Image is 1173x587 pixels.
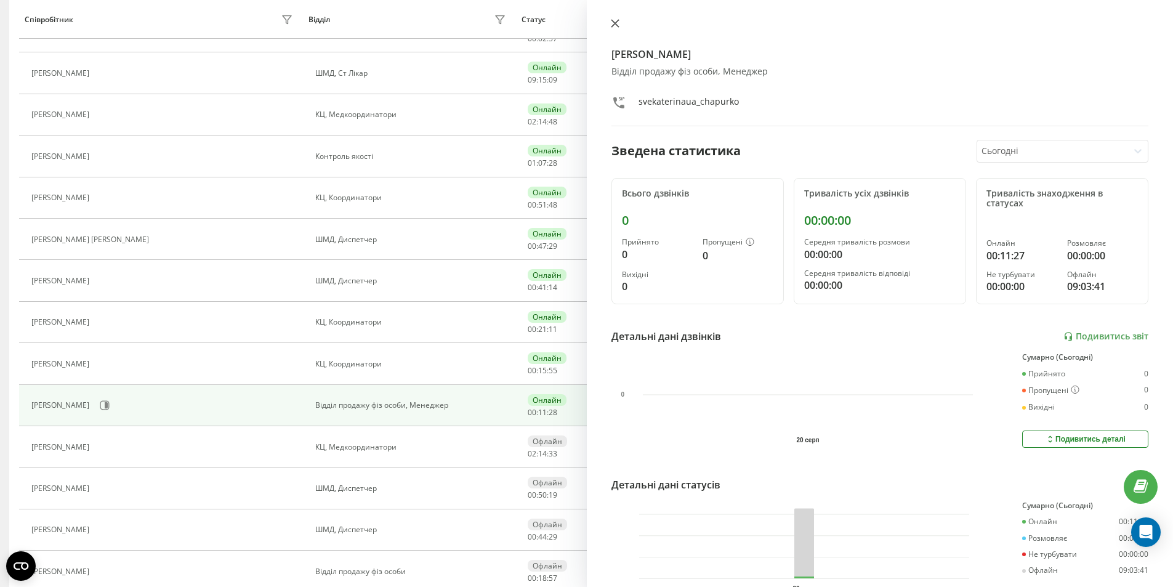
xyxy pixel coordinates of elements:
span: 01 [528,158,536,168]
div: Відділ продажу фіз особи [315,567,509,576]
div: 0 [622,247,693,262]
div: : : [528,283,557,292]
div: КЦ, Координатори [315,318,509,326]
span: 48 [549,200,557,210]
div: : : [528,118,557,126]
span: 00 [528,200,536,210]
div: Відділ [308,15,330,24]
div: Онлайн [528,62,566,73]
div: : : [528,574,557,583]
div: Онлайн [528,228,566,240]
div: 00:00:00 [804,247,956,262]
div: Онлайн [528,394,566,406]
h4: [PERSON_NAME] [611,47,1149,62]
div: Open Intercom Messenger [1131,517,1161,547]
div: 00:00:00 [804,278,956,293]
div: [PERSON_NAME] [31,567,92,576]
span: 00 [528,365,536,376]
span: 00 [528,532,536,542]
button: Open CMP widget [6,551,36,581]
div: 00:00:00 [804,213,956,228]
div: Вихідні [1022,403,1055,411]
div: [PERSON_NAME] [31,110,92,119]
div: [PERSON_NAME] [31,484,92,493]
div: Сумарно (Сьогодні) [1022,501,1148,510]
div: 00:11:27 [1119,517,1148,526]
div: КЦ, Координатори [315,193,509,202]
div: 00:00:00 [1119,550,1148,559]
div: [PERSON_NAME] [31,401,92,410]
div: 00:00:00 [986,279,1057,294]
div: [PERSON_NAME] [31,152,92,161]
div: : : [528,366,557,375]
span: 14 [538,116,547,127]
div: Середня тривалість відповіді [804,269,956,278]
div: 00:11:27 [986,248,1057,263]
div: Офлайн [528,560,567,572]
span: 28 [549,158,557,168]
div: Тривалість знаходження в статусах [986,188,1138,209]
div: : : [528,242,557,251]
span: 00 [528,407,536,418]
div: 0 [703,248,773,263]
span: 14 [549,282,557,293]
div: 00:00:00 [1119,534,1148,543]
div: ШМД, Диспетчер [315,277,509,285]
div: 0 [1144,370,1148,378]
span: 00 [528,573,536,583]
span: 02 [528,116,536,127]
div: Тривалість усіх дзвінків [804,188,956,199]
div: КЦ, Медкоординатори [315,443,509,451]
div: Онлайн [528,311,566,323]
div: ШМД, Ст Лікар [315,69,509,78]
span: 41 [538,282,547,293]
div: ШМД, Диспетчер [315,484,509,493]
div: Прийнято [1022,370,1065,378]
span: 11 [549,324,557,334]
div: Офлайн [1067,270,1138,279]
span: 00 [528,490,536,500]
div: Онлайн [1022,517,1057,526]
div: [PERSON_NAME] [31,277,92,285]
span: 28 [549,407,557,418]
span: 21 [538,324,547,334]
div: 0 [622,279,693,294]
span: 57 [549,573,557,583]
div: Зведена статистика [611,142,741,160]
div: ШМД, Диспетчер [315,235,509,244]
div: [PERSON_NAME] [31,318,92,326]
span: 00 [528,241,536,251]
span: 44 [538,532,547,542]
div: 0 [1144,403,1148,411]
div: Подивитись деталі [1045,434,1126,444]
div: Онлайн [528,269,566,281]
div: ШМД, Диспетчер [315,525,509,534]
div: КЦ, Медкоординатори [315,110,509,119]
text: 0 [621,391,624,398]
div: Не турбувати [1022,550,1077,559]
text: 20 серп [796,437,819,443]
div: Онлайн [528,187,566,198]
span: 00 [528,282,536,293]
div: [PERSON_NAME] [31,193,92,202]
div: 0 [622,213,773,228]
div: Прийнято [622,238,693,246]
div: : : [528,325,557,334]
span: 00 [528,324,536,334]
div: 0 [1144,386,1148,395]
div: КЦ, Координатори [315,360,509,368]
div: Офлайн [1022,566,1058,575]
span: 50 [538,490,547,500]
div: : : [528,491,557,500]
div: Пропущені [1022,386,1079,395]
span: 07 [538,158,547,168]
div: [PERSON_NAME] [31,360,92,368]
span: 19 [549,490,557,500]
div: Офлайн [528,435,567,447]
div: Офлайн [528,477,567,488]
span: 48 [549,116,557,127]
span: 14 [538,448,547,459]
span: 55 [549,365,557,376]
div: : : [528,450,557,458]
span: 29 [549,532,557,542]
